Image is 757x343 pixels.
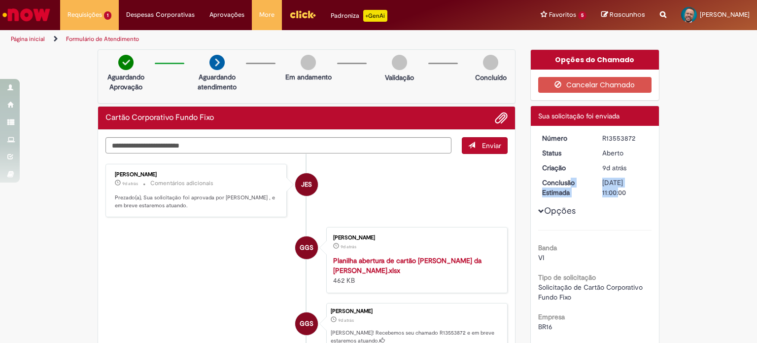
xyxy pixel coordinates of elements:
[285,72,332,82] p: Em andamento
[295,236,318,259] div: GIULIA GABRIELI SILVA ALEIXO
[495,112,508,124] button: Adicionar anexos
[338,317,354,323] span: 9d atrás
[475,73,507,82] p: Concluído
[462,137,508,154] button: Enviar
[301,173,312,196] span: JES
[538,322,552,331] span: BR16
[483,55,498,70] img: img-circle-grey.png
[259,10,275,20] span: More
[602,163,626,172] span: 9d atrás
[209,55,225,70] img: arrow-next.png
[602,133,648,143] div: R13553872
[538,77,652,93] button: Cancelar Chamado
[66,35,139,43] a: Formulário de Atendimento
[104,11,111,20] span: 1
[538,273,596,282] b: Tipo de solicitação
[392,55,407,70] img: img-circle-grey.png
[122,181,138,187] span: 9d atrás
[341,244,356,250] span: 9d atrás
[122,181,138,187] time: 22/09/2025 12:34:31
[118,55,134,70] img: check-circle-green.png
[300,236,313,260] span: GGS
[105,137,451,154] textarea: Digite sua mensagem aqui...
[102,72,150,92] p: Aguardando Aprovação
[538,283,645,302] span: Solicitação de Cartão Corporativo Fundo Fixo
[331,308,502,314] div: [PERSON_NAME]
[363,10,387,22] p: +GenAi
[538,253,544,262] span: VI
[602,163,626,172] time: 22/09/2025 09:29:38
[338,317,354,323] time: 22/09/2025 09:29:38
[126,10,195,20] span: Despesas Corporativas
[331,10,387,22] div: Padroniza
[209,10,244,20] span: Aprovações
[578,11,586,20] span: 5
[289,7,316,22] img: click_logo_yellow_360x200.png
[68,10,102,20] span: Requisições
[535,133,595,143] dt: Número
[538,243,557,252] b: Banda
[602,148,648,158] div: Aberto
[333,256,497,285] div: 462 KB
[105,114,214,122] h2: Cartão Corporativo Fundo Fixo Histórico de tíquete
[193,72,241,92] p: Aguardando atendimento
[535,163,595,173] dt: Criação
[385,73,414,82] p: Validação
[700,10,750,19] span: [PERSON_NAME]
[11,35,45,43] a: Página inicial
[535,178,595,197] dt: Conclusão Estimada
[333,235,497,241] div: [PERSON_NAME]
[602,178,648,197] div: [DATE] 11:00:00
[301,55,316,70] img: img-circle-grey.png
[295,173,318,196] div: Joao Emanuel Santos Andrade
[602,163,648,173] div: 22/09/2025 09:29:38
[549,10,576,20] span: Favoritos
[150,179,213,188] small: Comentários adicionais
[300,312,313,336] span: GGS
[610,10,645,19] span: Rascunhos
[341,244,356,250] time: 22/09/2025 09:27:47
[1,5,52,25] img: ServiceNow
[538,312,565,321] b: Empresa
[115,194,279,209] p: Prezado(a), Sua solicitação foi aprovada por [PERSON_NAME] , e em breve estaremos atuando.
[601,10,645,20] a: Rascunhos
[115,172,279,178] div: [PERSON_NAME]
[333,256,482,275] a: Planilha abertura de cartão [PERSON_NAME] da [PERSON_NAME].xlsx
[535,148,595,158] dt: Status
[482,141,501,150] span: Enviar
[295,312,318,335] div: GIULIA GABRIELI SILVA ALEIXO
[538,112,619,120] span: Sua solicitação foi enviada
[531,50,659,70] div: Opções do Chamado
[7,30,497,48] ul: Trilhas de página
